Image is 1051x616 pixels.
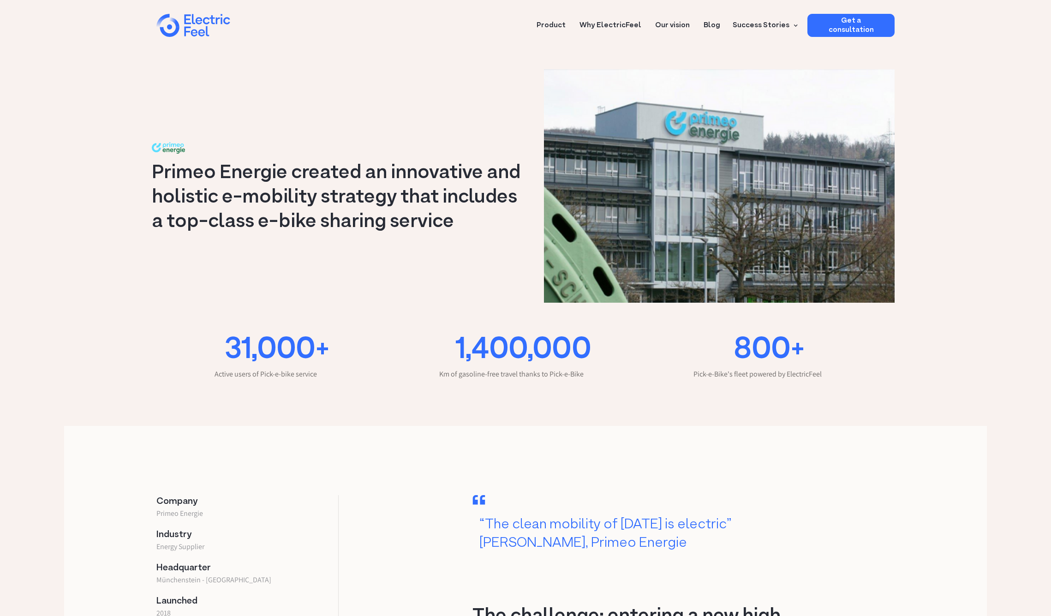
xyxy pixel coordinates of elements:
blockquote: “The clean mobility of [DATE] is electric” [PERSON_NAME], Primeo Energie [472,495,795,553]
p: Launched [156,595,327,608]
p: Industry [156,528,327,541]
a: Why ElectricFeel [579,14,641,31]
p: Münchenstein - [GEOGRAPHIC_DATA] [156,574,327,586]
div: 1,400,000 [402,337,644,364]
p: Headquarter [156,562,327,574]
p: Energy Supplier [156,541,327,552]
div: 31,000+ [156,337,398,364]
h1: Primeo Energie created an innovative and holistic e-mobility strategy that includes a top-class e... [152,161,521,234]
div: 800+ [649,337,890,364]
p: Active users of Pick-e-bike service [156,369,375,380]
a: Our vision [655,14,690,31]
a: Get a consultation [807,14,895,37]
p: Primeo Energie [156,508,327,519]
input: Submit [60,36,105,54]
a: Blog [704,14,720,31]
div: Success Stories [727,14,800,37]
iframe: Chatbot [990,555,1038,603]
p: Company [156,495,327,508]
p: Km of gasoline-free travel thanks to Pick-e-Bike [402,369,621,380]
div: Success Stories [733,20,789,31]
p: Pick-e-Bike's fleet powered by ElectricFeel [649,369,867,380]
a: Product [537,14,566,31]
